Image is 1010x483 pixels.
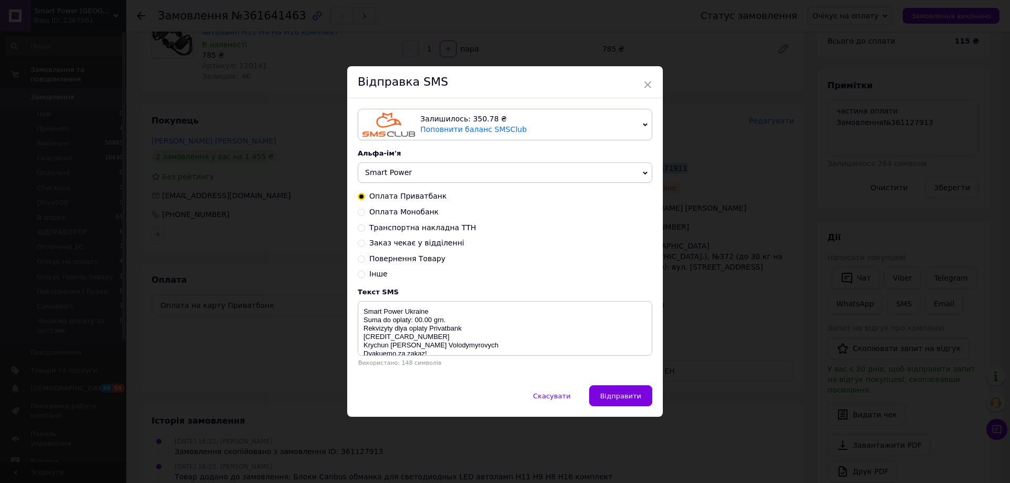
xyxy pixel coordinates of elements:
span: Скасувати [533,392,570,400]
div: Відправка SMS [347,66,663,98]
span: Відправити [600,392,641,400]
div: Використано: 148 символів [358,359,652,366]
span: Повернення Товару [369,254,446,263]
textarea: Smart Power Ukraine Suma do oplaty: 00.00 grn. Rekvizyty dlya oplaty Privatbank [CREDIT_CARD_NUMB... [358,301,652,356]
span: Транспортна накладна ТТН [369,223,476,232]
span: × [643,76,652,94]
button: Скасувати [522,385,581,406]
div: Текст SMS [358,288,652,296]
div: Залишилось: 350.78 ₴ [420,114,639,125]
button: Відправити [589,385,652,406]
span: Інше [369,270,388,278]
span: Заказ чекає у відділенні [369,239,464,247]
span: Оплата Приватбанк [369,192,447,200]
span: Альфа-ім'я [358,149,401,157]
a: Поповнити баланс SMSClub [420,125,527,133]
span: Smart Power [365,168,412,177]
span: Оплата Монобанк [369,208,439,216]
